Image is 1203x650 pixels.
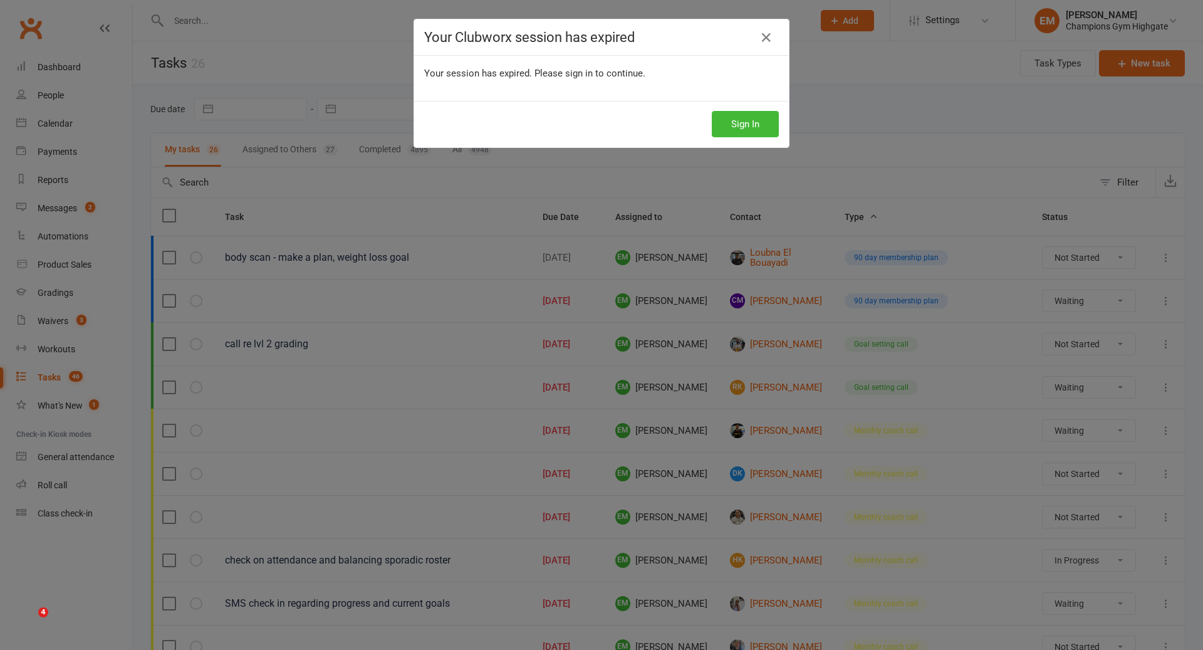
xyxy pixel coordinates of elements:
iframe: Intercom live chat [13,607,43,637]
button: Sign In [712,111,779,137]
span: Your session has expired. Please sign in to continue. [424,68,645,79]
h4: Your Clubworx session has expired [424,29,779,45]
a: Close [756,28,776,48]
span: 4 [38,607,48,617]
